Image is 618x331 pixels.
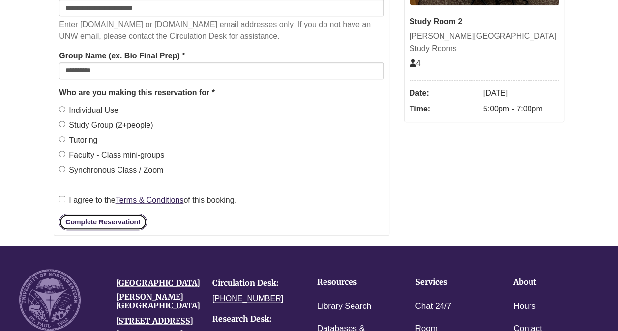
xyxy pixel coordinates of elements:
div: [PERSON_NAME][GEOGRAPHIC_DATA] Study Rooms [410,30,559,55]
input: Faculty - Class mini-groups [59,151,65,157]
a: Library Search [317,300,372,314]
legend: Who are you making this reservation for * [59,86,383,99]
h4: Resources [317,278,385,287]
h4: [PERSON_NAME][GEOGRAPHIC_DATA] [116,293,198,310]
h4: Services [415,278,483,287]
a: Chat 24/7 [415,300,451,314]
a: Terms & Conditions [116,196,184,204]
label: Tutoring [59,134,97,147]
div: Study Room 2 [410,15,559,28]
label: Synchronous Class / Zoom [59,164,163,177]
p: Enter [DOMAIN_NAME] or [DOMAIN_NAME] email addresses only. If you do not have an UNW email, pleas... [59,19,383,42]
h4: Research Desk: [212,315,294,324]
input: Study Group (2+people) [59,121,65,127]
button: Complete Reservation! [59,214,147,230]
input: Tutoring [59,136,65,142]
a: [PHONE_NUMBER] [212,294,283,303]
label: Individual Use [59,104,118,117]
label: Group Name (ex. Bio Final Prep) * [59,50,185,62]
input: Individual Use [59,106,65,112]
label: Faculty - Class mini-groups [59,149,164,162]
img: UNW seal [19,269,81,331]
input: I agree to theTerms & Conditionsof this booking. [59,196,65,202]
h4: Circulation Desk: [212,279,294,288]
span: The capacity of this space [410,59,421,67]
h4: About [513,278,581,287]
dd: [DATE] [483,85,559,101]
label: I agree to the of this booking. [59,194,236,207]
dd: 5:00pm - 7:00pm [483,101,559,117]
label: Study Group (2+people) [59,119,153,132]
dt: Time: [410,101,478,117]
a: Hours [513,300,535,314]
dt: Date: [410,85,478,101]
input: Synchronous Class / Zoom [59,166,65,172]
a: [GEOGRAPHIC_DATA] [116,278,200,288]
